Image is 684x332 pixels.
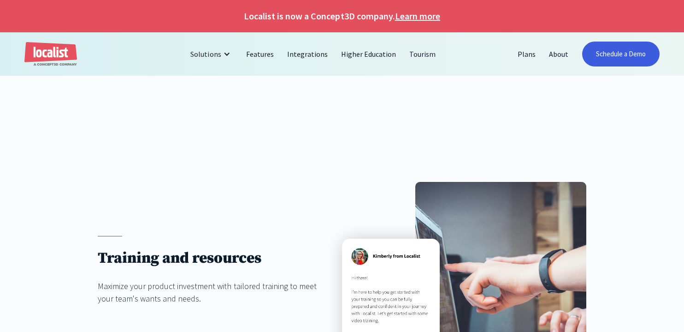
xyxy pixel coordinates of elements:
[395,9,440,23] a: Learn more
[403,43,442,65] a: Tourism
[98,280,318,305] div: Maximize your product investment with tailored training to meet your team's wants and needs.
[281,43,335,65] a: Integrations
[582,42,660,66] a: Schedule a Demo
[183,43,239,65] div: Solutions
[335,43,403,65] a: Higher Education
[98,249,318,268] h1: Training and resources
[24,42,77,66] a: home
[511,43,542,65] a: Plans
[240,43,281,65] a: Features
[542,43,575,65] a: About
[190,48,221,60] div: Solutions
